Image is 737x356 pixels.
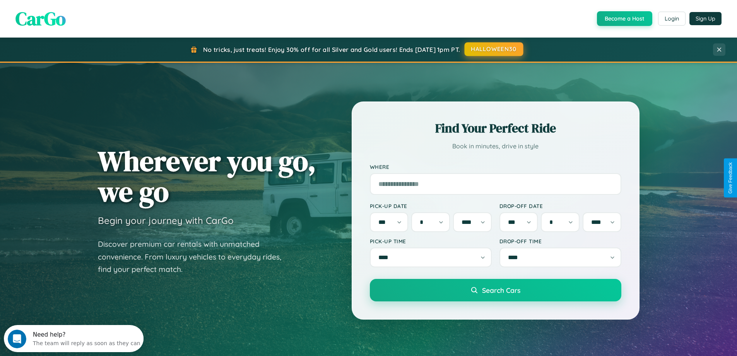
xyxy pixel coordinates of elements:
[203,46,460,53] span: No tricks, just treats! Enjoy 30% off for all Silver and Gold users! Ends [DATE] 1pm PT.
[370,279,621,301] button: Search Cars
[482,286,520,294] span: Search Cars
[29,13,137,21] div: The team will reply as soon as they can
[370,238,492,244] label: Pick-up Time
[370,163,621,170] label: Where
[658,12,686,26] button: Login
[15,6,66,31] span: CarGo
[597,11,652,26] button: Become a Host
[3,3,144,24] div: Open Intercom Messenger
[499,203,621,209] label: Drop-off Date
[370,203,492,209] label: Pick-up Date
[689,12,722,25] button: Sign Up
[98,215,234,226] h3: Begin your journey with CarGo
[728,162,733,194] div: Give Feedback
[465,42,523,56] button: HALLOWEEN30
[98,238,291,276] p: Discover premium car rentals with unmatched convenience. From luxury vehicles to everyday rides, ...
[29,7,137,13] div: Need help?
[370,141,621,152] p: Book in minutes, drive in style
[370,120,621,137] h2: Find Your Perfect Ride
[499,238,621,244] label: Drop-off Time
[8,330,26,348] iframe: Intercom live chat
[4,325,144,352] iframe: Intercom live chat discovery launcher
[98,146,316,207] h1: Wherever you go, we go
